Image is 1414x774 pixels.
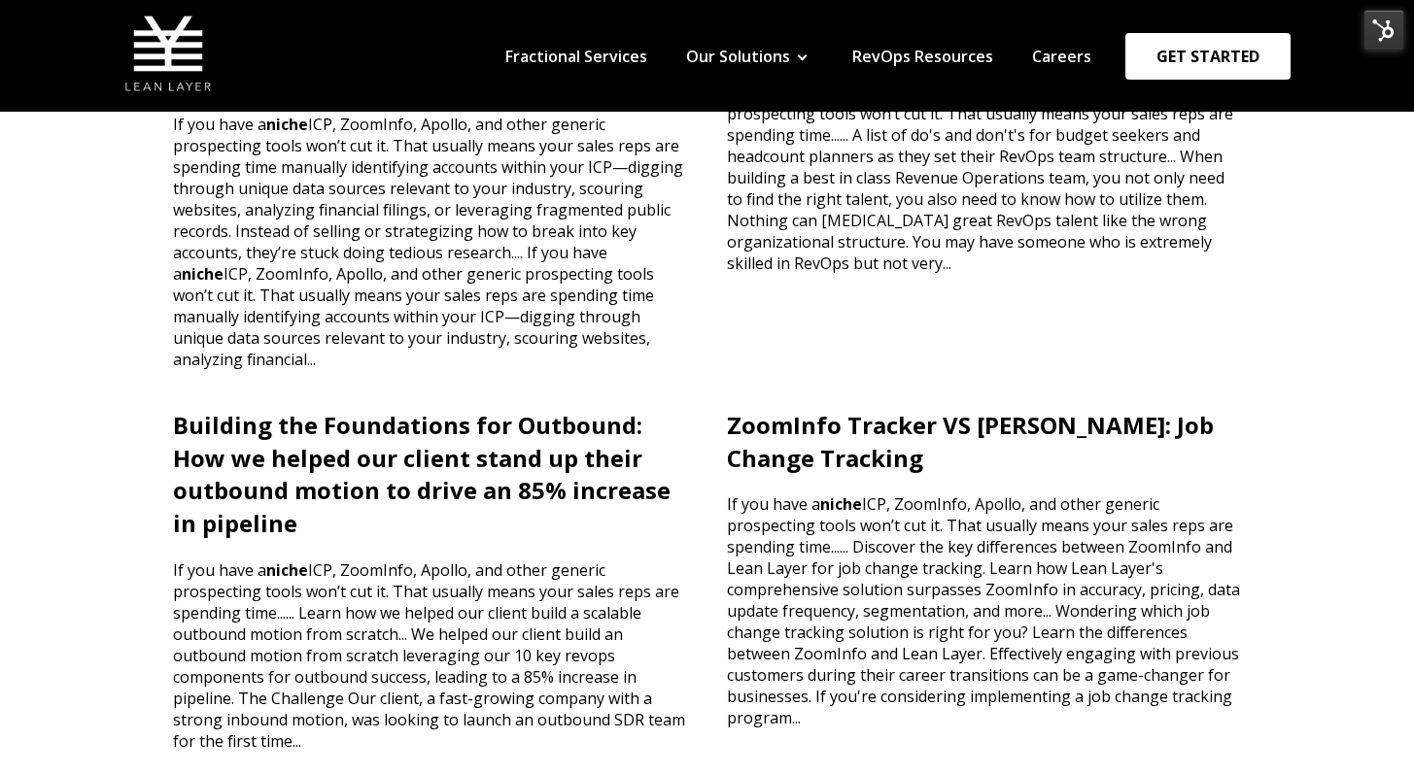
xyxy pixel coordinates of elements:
[486,46,1111,67] div: Navigation Menu
[727,409,1214,474] a: ZoomInfo Tracker VS [PERSON_NAME]: Job Change Tracking
[852,46,993,67] a: RevOps Resources
[505,46,647,67] a: Fractional Services
[173,94,688,370] p: If you have a ICP, ZoomInfo, Apollo, and other generic prospecting tools won’t cut it. That usual...
[1125,33,1291,80] a: GET STARTED
[173,409,671,539] a: Building the Foundations for Outbound: How we helped our client stand up their outbound motion to...
[686,46,790,67] a: Our Solutions
[727,474,1242,728] p: If you have a ICP, ZoomInfo, Apollo, and other generic prospecting tools won’t cut it. That usual...
[1032,46,1091,67] a: Careers
[727,62,1242,274] p: If you have a ICP, ZoomInfo, Apollo, and other generic prospecting tools won’t cut it. That usual...
[266,559,308,581] span: niche
[266,114,308,135] span: niche
[1363,10,1404,50] img: HubSpot Tools Menu Toggle
[173,540,688,752] p: If you have a ICP, ZoomInfo, Apollo, and other generic prospecting tools won’t cut it. That usual...
[820,493,862,515] span: niche
[182,263,224,285] span: niche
